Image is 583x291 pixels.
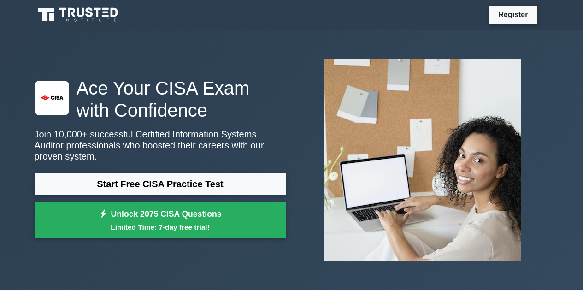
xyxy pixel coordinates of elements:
small: Limited Time: 7-day free trial! [46,222,275,232]
p: Join 10,000+ successful Certified Information Systems Auditor professionals who boosted their car... [35,129,286,162]
h1: Ace Your CISA Exam with Confidence [35,77,286,121]
a: Register [493,9,533,20]
a: Start Free CISA Practice Test [35,173,286,195]
a: Unlock 2075 CISA QuestionsLimited Time: 7-day free trial! [35,202,286,239]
